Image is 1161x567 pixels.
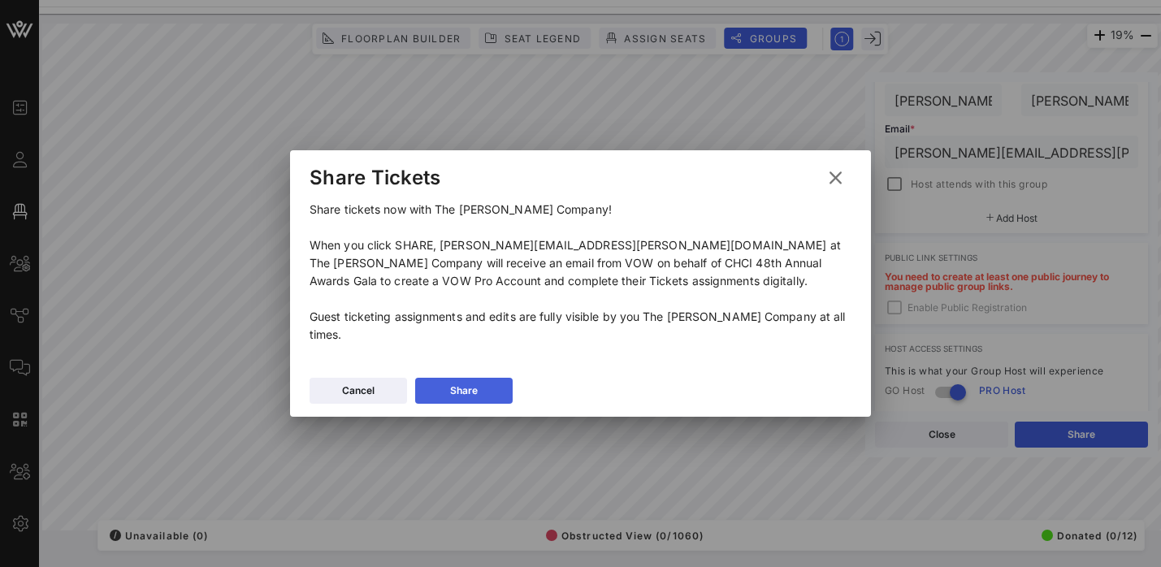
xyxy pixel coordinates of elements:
p: Share tickets now with The [PERSON_NAME] Company! When you click SHARE, [PERSON_NAME][EMAIL_ADDRE... [310,201,851,344]
button: Share [415,378,513,404]
div: Share Tickets [310,166,440,190]
div: Share [450,383,478,399]
button: Cancel [310,378,407,404]
div: Cancel [342,383,375,399]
